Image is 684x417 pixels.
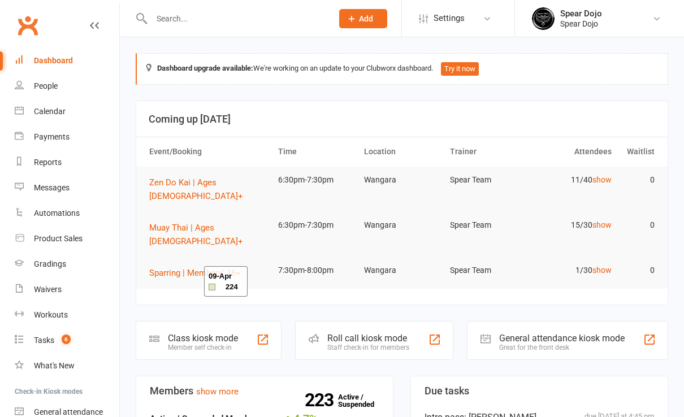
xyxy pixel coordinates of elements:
div: General attendance kiosk mode [499,333,625,344]
a: Automations [15,201,119,226]
button: Sparring | Members' 16+ [149,266,249,280]
a: show [592,220,612,229]
a: People [15,73,119,99]
h3: Coming up [DATE] [149,114,655,125]
td: 0 [617,212,660,238]
div: Calendar [34,107,66,116]
a: Tasks 6 [15,328,119,353]
div: Payments [34,132,70,141]
td: 11/40 [531,167,617,193]
span: Muay Thai | Ages [DEMOGRAPHIC_DATA]+ [149,223,243,246]
span: Zen Do Kai | Ages [DEMOGRAPHIC_DATA]+ [149,177,243,201]
div: Waivers [34,285,62,294]
h3: Members [150,385,379,397]
div: Messages [34,183,70,192]
th: Waitlist [617,137,660,166]
span: Add [359,14,373,23]
a: Workouts [15,302,119,328]
td: Spear Team [445,212,531,238]
div: What's New [34,361,75,370]
button: Zen Do Kai | Ages [DEMOGRAPHIC_DATA]+ [149,176,268,203]
div: General attendance [34,407,103,416]
div: Dashboard [34,56,73,65]
div: Gradings [34,259,66,268]
a: What's New [15,353,119,379]
td: Wangara [359,167,445,193]
td: Spear Team [445,257,531,284]
a: Payments [15,124,119,150]
div: Workouts [34,310,68,319]
a: Dashboard [15,48,119,73]
a: Gradings [15,251,119,277]
a: Calendar [15,99,119,124]
div: Staff check-in for members [327,344,409,351]
th: Location [359,137,445,166]
span: 6 [62,335,71,344]
td: 0 [617,257,660,284]
a: Messages [15,175,119,201]
div: Great for the front desk [499,344,625,351]
td: 6:30pm-7:30pm [273,212,359,238]
span: Sparring | Members' 16+ [149,268,241,278]
td: Wangara [359,257,445,284]
div: Class kiosk mode [168,333,238,344]
div: Tasks [34,336,54,345]
td: 0 [617,167,660,193]
a: Reports [15,150,119,175]
td: 6:30pm-7:30pm [273,167,359,193]
strong: 223 [305,392,338,409]
img: thumb_image1623745760.png [532,7,555,30]
a: show more [196,386,239,397]
h3: Due tasks [425,385,654,397]
button: Muay Thai | Ages [DEMOGRAPHIC_DATA]+ [149,221,268,248]
div: People [34,81,58,90]
a: Product Sales [15,226,119,251]
a: Waivers [15,277,119,302]
div: Automations [34,208,80,218]
td: Wangara [359,212,445,238]
div: Spear Dojo [560,19,602,29]
div: We're working on an update to your Clubworx dashboard. [136,53,668,85]
button: Add [339,9,387,28]
div: Roll call kiosk mode [327,333,409,344]
a: Clubworx [14,11,42,40]
div: Spear Dojo [560,8,602,19]
div: Member self check-in [168,344,238,351]
div: Product Sales [34,234,83,243]
th: Trainer [445,137,531,166]
a: show [592,266,612,275]
a: 223Active / Suspended [338,385,388,416]
th: Event/Booking [144,137,273,166]
strong: Dashboard upgrade available: [157,64,253,72]
input: Search... [148,11,324,27]
td: Spear Team [445,167,531,193]
th: Time [273,137,359,166]
td: 1/30 [531,257,617,284]
td: 7:30pm-8:00pm [273,257,359,284]
div: Reports [34,158,62,167]
td: 15/30 [531,212,617,238]
a: show [592,175,612,184]
button: Try it now [441,62,479,76]
span: Settings [434,6,465,31]
th: Attendees [531,137,617,166]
